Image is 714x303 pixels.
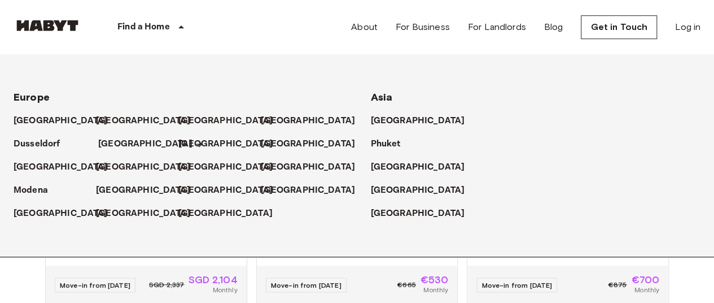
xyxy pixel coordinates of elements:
p: [GEOGRAPHIC_DATA] [178,161,273,174]
a: [GEOGRAPHIC_DATA] [261,184,366,197]
a: [GEOGRAPHIC_DATA] [14,114,119,128]
p: [GEOGRAPHIC_DATA] [98,137,192,151]
p: [GEOGRAPHIC_DATA] [371,114,465,128]
p: [GEOGRAPHIC_DATA] [371,161,465,174]
a: [GEOGRAPHIC_DATA] [371,161,476,174]
a: [GEOGRAPHIC_DATA] [261,137,366,151]
a: Get in Touch [581,15,657,39]
p: [GEOGRAPHIC_DATA] [371,184,465,197]
p: [GEOGRAPHIC_DATA] [261,137,355,151]
img: Habyt [14,20,81,31]
p: [GEOGRAPHIC_DATA] [371,207,465,220]
a: [GEOGRAPHIC_DATA] [96,184,202,197]
a: [GEOGRAPHIC_DATA] [96,114,202,128]
a: [GEOGRAPHIC_DATA] [178,137,284,151]
span: Asia [371,91,393,103]
p: [GEOGRAPHIC_DATA] [96,114,190,128]
p: [GEOGRAPHIC_DATA] [178,114,273,128]
a: [GEOGRAPHIC_DATA] [178,184,284,197]
a: About [351,20,378,34]
p: Modena [14,184,48,197]
a: For Business [396,20,450,34]
span: Move-in from [DATE] [271,281,341,289]
a: Phuket [371,137,412,151]
span: Monthly [423,285,448,295]
a: For Landlords [468,20,526,34]
a: [GEOGRAPHIC_DATA] [96,207,202,220]
a: Log in [675,20,700,34]
span: Move-in from [DATE] [481,281,552,289]
a: [GEOGRAPHIC_DATA] [14,161,119,174]
a: [GEOGRAPHIC_DATA] [261,114,366,128]
a: [GEOGRAPHIC_DATA] [261,161,366,174]
a: [GEOGRAPHIC_DATA] [96,161,202,174]
a: [GEOGRAPHIC_DATA] [98,137,204,151]
p: [GEOGRAPHIC_DATA] [261,161,355,174]
a: [GEOGRAPHIC_DATA] [178,207,284,220]
span: Monthly [213,285,238,295]
a: [GEOGRAPHIC_DATA] [14,207,119,220]
a: Blog [544,20,563,34]
p: [GEOGRAPHIC_DATA] [178,137,273,151]
span: €700 [631,275,659,285]
p: [GEOGRAPHIC_DATA] [178,184,273,197]
span: Monthly [634,285,659,295]
p: [GEOGRAPHIC_DATA] [14,114,108,128]
p: Dusseldorf [14,137,60,151]
span: Move-in from [DATE] [60,281,130,289]
span: €530 [420,275,449,285]
a: [GEOGRAPHIC_DATA] [371,207,476,220]
p: [GEOGRAPHIC_DATA] [178,207,273,220]
span: SGD 2,104 [189,275,237,285]
p: [GEOGRAPHIC_DATA] [14,207,108,220]
p: [GEOGRAPHIC_DATA] [14,161,108,174]
p: [GEOGRAPHIC_DATA] [96,207,190,220]
a: [GEOGRAPHIC_DATA] [371,184,476,197]
a: Modena [14,184,59,197]
a: [GEOGRAPHIC_DATA] [178,161,284,174]
p: [GEOGRAPHIC_DATA] [261,184,355,197]
span: Europe [14,91,50,103]
p: Phuket [371,137,401,151]
p: [GEOGRAPHIC_DATA] [96,184,190,197]
p: [GEOGRAPHIC_DATA] [96,161,190,174]
span: €875 [608,280,627,290]
a: [GEOGRAPHIC_DATA] [371,114,476,128]
a: [GEOGRAPHIC_DATA] [178,114,284,128]
p: [GEOGRAPHIC_DATA] [261,114,355,128]
span: SGD 2,337 [149,280,184,290]
p: Find a Home [117,20,170,34]
span: €665 [397,280,416,290]
a: Dusseldorf [14,137,72,151]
